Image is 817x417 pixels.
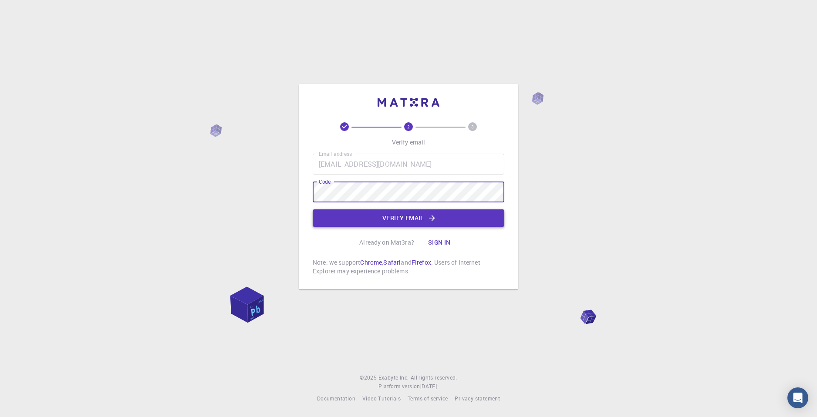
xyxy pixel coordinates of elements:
a: Firefox [412,258,431,266]
a: Video Tutorials [362,394,401,403]
span: Terms of service [408,395,448,402]
p: Verify email [392,138,425,147]
label: Code [319,178,331,185]
span: Platform version [378,382,420,391]
a: Safari [383,258,401,266]
a: Privacy statement [455,394,500,403]
text: 2 [407,124,410,130]
button: Sign in [421,234,458,251]
span: Video Tutorials [362,395,401,402]
a: Documentation [317,394,355,403]
a: Chrome [360,258,382,266]
span: Privacy statement [455,395,500,402]
button: Verify email [313,209,504,227]
span: [DATE] . [420,383,439,390]
p: Note: we support , and . Users of Internet Explorer may experience problems. [313,258,504,276]
label: Email address [319,150,352,158]
span: Documentation [317,395,355,402]
span: Exabyte Inc. [378,374,409,381]
a: [DATE]. [420,382,439,391]
span: All rights reserved. [411,373,457,382]
div: Open Intercom Messenger [787,387,808,408]
span: © 2025 [360,373,378,382]
a: Terms of service [408,394,448,403]
a: Exabyte Inc. [378,373,409,382]
text: 3 [471,124,474,130]
p: Already on Mat3ra? [359,238,414,247]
